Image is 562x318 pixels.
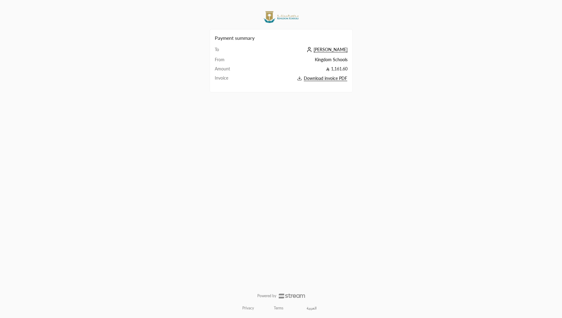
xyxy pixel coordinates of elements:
td: Amount [215,66,245,75]
p: Powered by [257,294,276,298]
td: 1,161.60 [244,66,347,75]
img: Company Logo [263,10,300,24]
a: [PERSON_NAME] [305,47,348,52]
td: To [215,47,245,57]
span: Download invoice PDF [304,76,347,81]
button: Download invoice PDF [244,75,347,82]
span: [PERSON_NAME] [314,47,348,52]
td: Invoice [215,75,245,82]
h2: Payment summary [215,34,348,42]
td: Kingdom Schools [244,57,347,66]
a: Privacy [242,306,254,311]
a: العربية [303,303,320,313]
td: From [215,57,245,66]
a: Terms [274,306,283,311]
